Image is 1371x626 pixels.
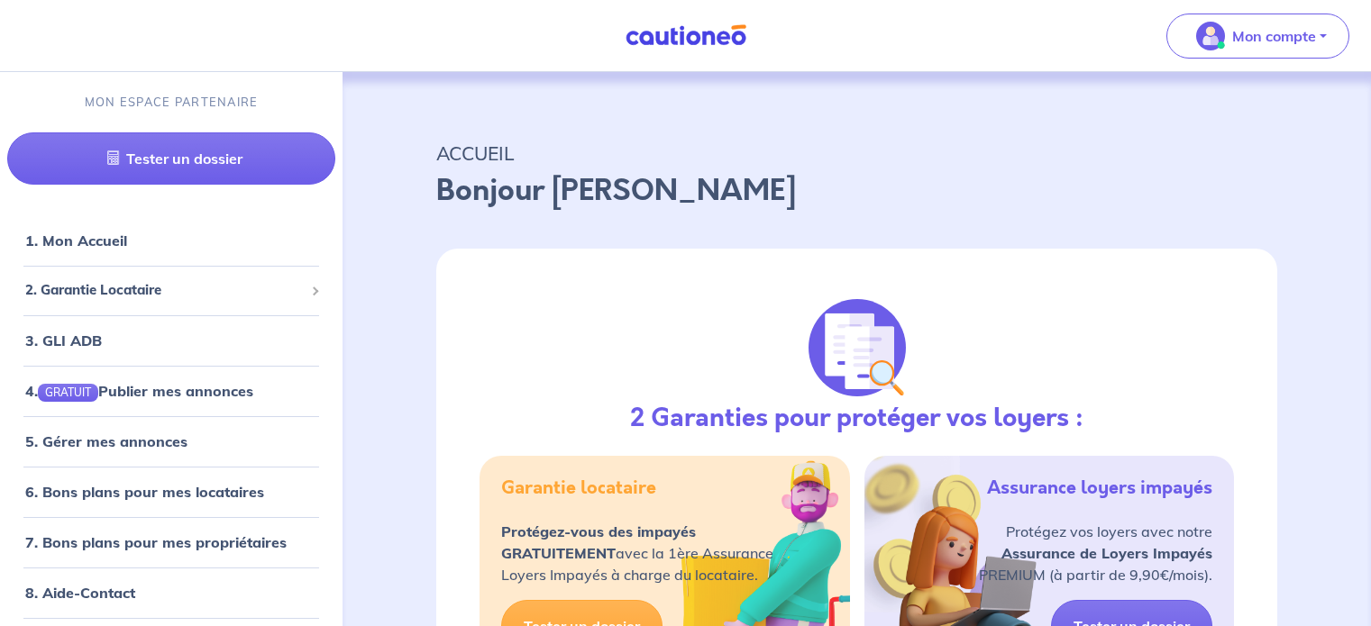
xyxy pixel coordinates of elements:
[7,423,335,459] div: 5. Gérer mes annonces
[1166,14,1349,59] button: illu_account_valid_menu.svgMon compte
[1196,22,1225,50] img: illu_account_valid_menu.svg
[7,373,335,409] div: 4.GRATUITPublier mes annonces
[25,584,135,602] a: 8. Aide-Contact
[25,280,304,301] span: 2. Garantie Locataire
[7,322,335,358] div: 3. GLI ADB
[436,137,1277,169] p: ACCUEIL
[501,522,696,562] strong: Protégez-vous des impayés GRATUITEMENT
[7,575,335,611] div: 8. Aide-Contact
[85,94,259,111] p: MON ESPACE PARTENAIRE
[25,382,253,400] a: 4.GRATUITPublier mes annonces
[25,331,102,349] a: 3. GLI ADB
[7,524,335,560] div: 7. Bons plans pour mes propriétaires
[501,521,773,585] p: avec la 1ère Assurance Loyers Impayés à charge du locataire.
[7,474,335,510] div: 6. Bons plans pour mes locataires
[25,483,264,501] a: 6. Bons plans pour mes locataires
[7,222,335,259] div: 1. Mon Accueil
[1232,25,1316,47] p: Mon compte
[25,231,127,249] a: 1. Mon Accueil
[7,273,335,308] div: 2. Garantie Locataire
[987,477,1212,499] h5: Assurance loyers impayés
[501,477,656,499] h5: Garantie locataire
[25,432,187,450] a: 5. Gérer mes annonces
[809,299,906,396] img: justif-loupe
[1001,544,1212,562] strong: Assurance de Loyers Impayés
[979,521,1212,585] p: Protégez vos loyers avec notre PREMIUM (à partir de 9,90€/mois).
[630,404,1083,434] h3: 2 Garanties pour protéger vos loyers :
[618,24,754,47] img: Cautioneo
[436,169,1277,213] p: Bonjour [PERSON_NAME]
[25,533,287,551] a: 7. Bons plans pour mes propriétaires
[7,132,335,185] a: Tester un dossier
